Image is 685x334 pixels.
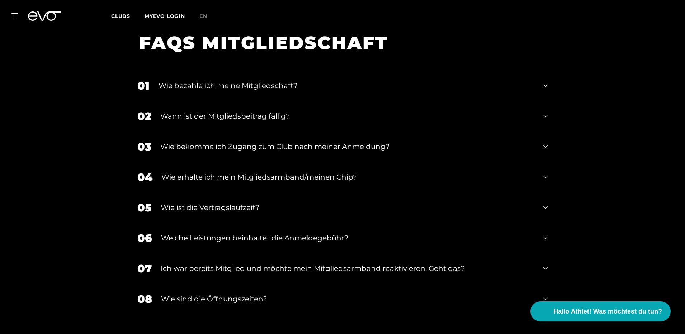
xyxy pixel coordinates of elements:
[137,78,150,94] div: 01
[530,301,671,321] button: Hallo Athlet! Was möchtest du tun?
[159,80,534,91] div: Wie bezahle ich meine Mitgliedschaft?
[161,233,534,243] div: Welche Leistungen beinhaltet die Anmeldegebühr?
[160,141,534,152] div: Wie bekomme ich Zugang zum Club nach meiner Anmeldung?
[111,13,145,19] a: Clubs
[145,13,185,19] a: MYEVO LOGIN
[161,202,534,213] div: Wie ist die Vertragslaufzeit?
[199,13,207,19] span: en
[137,139,151,155] div: 03
[111,13,130,19] span: Clubs
[137,291,152,307] div: 08
[161,263,534,274] div: Ich war bereits Mitglied und möchte mein Mitgliedsarmband reaktivieren. Geht das?
[161,294,534,304] div: Wie sind die Öffnungszeiten?
[137,230,152,246] div: 06
[161,172,534,182] div: Wie erhalte ich mein Mitgliedsarmband/meinen Chip?
[137,261,152,277] div: 07
[553,307,662,316] span: Hallo Athlet! Was möchtest du tun?
[160,111,534,121] div: Wann ist der Mitgliedsbeitrag fällig?
[137,108,151,124] div: 02
[139,31,537,54] h1: FAQS MITGLIEDSCHAFT
[137,169,152,185] div: 04
[137,200,152,216] div: 05
[199,12,216,20] a: en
